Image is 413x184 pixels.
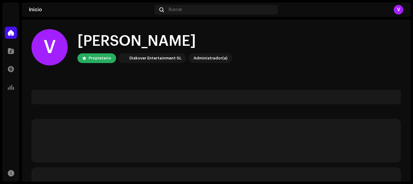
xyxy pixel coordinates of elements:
[31,29,68,65] div: V
[29,7,152,12] div: Inicio
[120,55,127,62] img: 297a105e-aa6c-4183-9ff4-27133c00f2e2
[394,5,403,15] div: V
[89,55,111,62] div: Propietario
[193,55,227,62] div: Administrador(a)
[77,32,232,51] div: [PERSON_NAME]
[129,55,181,62] div: Diskover Entertainment SL
[169,7,182,12] span: Buscar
